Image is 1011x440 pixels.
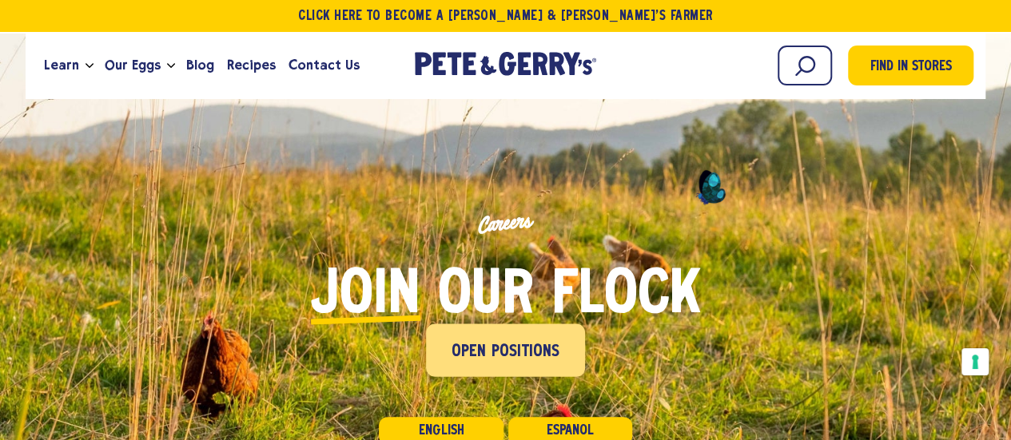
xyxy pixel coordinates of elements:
a: Learn [38,44,86,87]
span: Recipes [227,55,276,75]
a: Blog [180,44,221,87]
input: Search [778,46,832,85]
a: Our Eggs [98,44,167,87]
button: Open the dropdown menu for Our Eggs [167,63,175,69]
span: Our Eggs [105,55,161,75]
a: Contact Us [282,44,366,87]
span: Contact Us [289,55,360,75]
span: Find in Stores [870,57,952,78]
p: Careers [86,168,925,279]
a: Recipes [221,44,282,87]
span: flock [551,267,701,327]
span: Open Positions [452,339,560,365]
span: Learn [44,55,79,75]
button: Open the dropdown menu for Learn [86,63,94,69]
span: our [438,267,534,327]
span: Join [311,267,420,327]
a: Open Positions [426,324,585,377]
span: Blog [186,55,214,75]
a: Find in Stores [848,46,973,85]
button: Your consent preferences for tracking technologies [961,348,989,375]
